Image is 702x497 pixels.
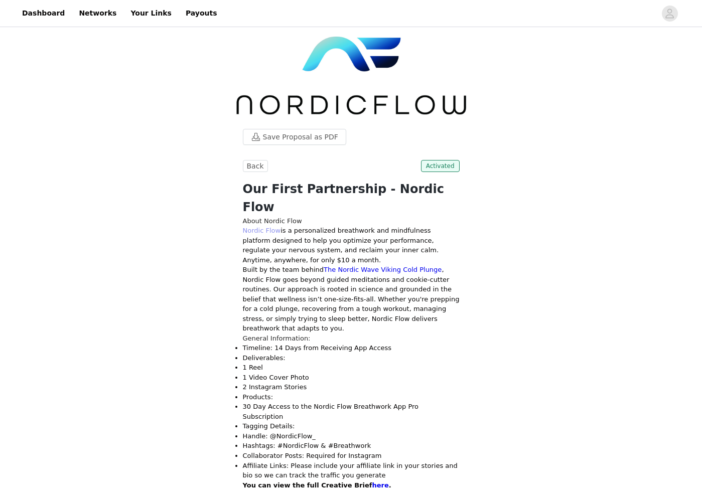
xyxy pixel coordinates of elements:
li: 1 Video Cover Photo [243,373,460,383]
a: Your Links [124,2,178,25]
button: Save Proposal as PDF [243,129,346,145]
a: Payouts [180,2,223,25]
h3: About Nordic Flow [243,216,460,226]
p: Hashtags: #NordicFlow & #Breathwork [243,441,460,451]
span: Activated [421,160,460,172]
a: Networks [73,2,122,25]
p: 2 Instagram Stories [243,382,460,392]
a: here [372,481,388,489]
p: Built by the team behind , Nordic Flow goes beyond guided meditations and cookie-cutter routines.... [243,265,460,334]
p: Timeline: 14 Days from Receiving App Access [243,343,460,353]
p: 30 Day Access to the Nordic Flow Breathwork App Pro Subscription [243,402,460,421]
p: Collaborator Posts: Required for Instagram [243,451,460,461]
h1: Our First Partnership - Nordic Flow [243,180,460,216]
p: Affiliate Links: Please include your affiliate link in your stories and bio so we can track the t... [243,461,460,480]
img: campaign image [231,29,472,122]
p: Products: [243,392,460,402]
p: Tagging Details: [243,421,460,431]
p: Handle: @NordicFlow_ [243,431,460,441]
button: Back [243,160,268,172]
h3: General Information: [243,334,460,344]
p: Deliverables: [243,353,460,363]
strong: You can view the full Creative Brief . [243,481,391,489]
a: The Nordic Wave Viking Cold Plunge [324,266,442,273]
a: Dashboard [16,2,71,25]
div: avatar [665,6,674,22]
p: 1 Reel [243,363,460,373]
a: Nordic Flow [243,227,281,234]
p: is a personalized breathwork and mindfulness platform designed to help you optimize your performa... [243,226,460,265]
